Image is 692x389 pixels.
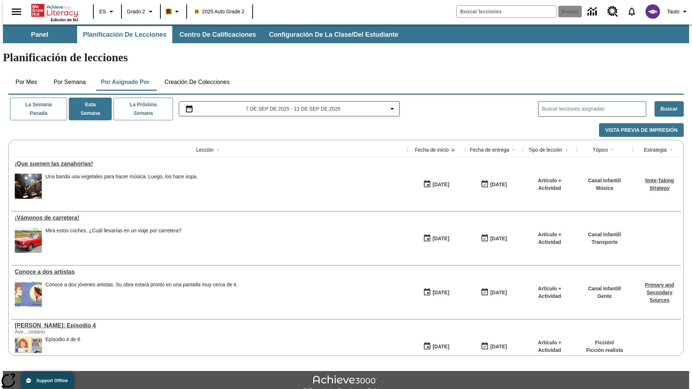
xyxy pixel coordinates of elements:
[622,2,641,21] a: Notificaciones
[45,228,181,253] div: Mira estos coches. ¿Cuál llevarías en un viaje por carretera?
[15,269,404,275] a: Conoce a dos artistas, Lecciones
[167,7,170,16] span: B
[490,180,507,189] div: [DATE]
[528,146,562,153] div: Tipo de lección
[214,146,222,154] button: Sort
[526,177,573,192] p: Artículo + Actividad
[470,146,509,153] div: Fecha de entrega
[15,161,404,167] a: ¡Que suenen las zanahorias!, Lecciones
[15,329,123,335] div: Ave…cedario
[478,286,509,299] button: 09/07/25: Último día en que podrá accederse la lección
[45,282,238,307] div: Conoce a dos jóvenes artistas. Su obra estará pronto en una pantalla muy cerca de ti.
[415,146,449,153] div: Fecha de inicio
[667,146,675,154] button: Sort
[77,26,172,43] button: Planificación de lecciones
[15,215,404,221] div: ¡Vámonos de carretera!
[478,178,509,191] button: 09/07/25: Último día en que podrá accederse la lección
[195,8,245,15] span: 2025 Auto Grade 2
[421,178,452,191] button: 09/07/25: Primer día en que estuvo disponible la lección
[163,5,184,18] button: Boost El color de la clase es anaranjado claro. Cambiar el color de la clase.
[15,215,404,221] a: ¡Vámonos de carretera!, Lecciones
[36,378,68,383] span: Support Offline
[388,104,396,113] svg: Collapse Date Range Filter
[478,340,509,353] button: 09/07/25: Último día en que podrá accederse la lección
[22,372,74,389] button: Support Offline
[490,234,507,243] div: [DATE]
[588,285,621,292] p: Canal Infantil /
[45,336,80,362] div: Episodio 4 de 6
[45,282,238,288] div: Conoce a dos jóvenes artistas. Su obra estará pronto en una pantalla muy cerca de ti.
[542,104,646,114] input: Buscar lecciones asignadas
[45,174,198,180] div: Una banda usa vegetales para hacer música. Luego, los hace sopa.
[586,346,623,354] p: Ficción realista
[45,174,198,199] div: Una banda usa vegetales para hacer música. Luego, los hace sopa.
[449,146,457,154] button: Sort
[603,2,622,21] a: Centro de recursos, Se abrirá en una pestaña nueva.
[457,6,556,17] input: Buscar campo
[526,339,573,354] p: Artículo + Actividad
[246,105,341,113] span: 7 de sep de 2025 - 13 de sep de 2025
[45,336,80,343] div: Episodio 4 de 6
[490,342,507,351] div: [DATE]
[490,288,507,297] div: [DATE]
[667,8,679,15] span: Tauto
[586,339,623,346] p: Ficción /
[421,232,452,245] button: 09/07/25: Primer día en que estuvo disponible la lección
[10,98,67,120] button: La semana pasada
[99,8,106,15] span: ES
[159,73,235,91] button: Creación de colecciones
[15,269,404,275] div: Conoce a dos artistas
[646,4,660,19] img: avatar image
[526,285,573,300] p: Artículo + Actividad
[4,26,76,43] button: Panel
[526,231,573,246] p: Artículo + Actividad
[588,231,621,238] p: Canal Infantil /
[421,340,452,353] button: 09/07/25: Primer día en que estuvo disponible la lección
[15,228,42,253] img: Un auto Ford Mustang rojo descapotable estacionado en un suelo adoquinado delante de un campo
[127,8,145,15] span: Grado 2
[15,174,42,199] img: Un grupo de personas vestidas de negro toca música en un escenario.
[15,336,42,362] img: Elena está sentada en la mesa de clase, poniendo pegamento en un trozo de papel. Encima de la mes...
[588,177,621,184] p: Canal Infantil /
[588,292,621,300] p: Gente
[196,146,213,153] div: Lección
[599,123,684,137] button: Vista previa de impresión
[432,342,449,351] div: [DATE]
[45,228,181,234] div: Mira estos coches. ¿Cuál llevarías en un viaje por carretera?
[174,26,262,43] button: Centro de calificaciones
[588,184,621,192] p: Música
[15,282,42,307] img: Un autorretrato caricaturesco de Maya Halko y uno realista de Lyla Sowder-Yuson.
[48,73,92,91] button: Por semana
[69,98,112,120] button: Esta semana
[432,180,449,189] div: [DATE]
[432,288,449,297] div: [DATE]
[182,104,397,113] button: Seleccione el intervalo de fechas opción del menú
[15,322,404,329] div: Elena Menope: Episodio 4
[583,2,603,22] a: Centro de información
[3,24,689,43] div: Subbarra de navegación
[31,3,78,18] a: Portada
[124,5,158,18] button: Grado: Grado 2, Elige un grado
[509,146,518,154] button: Sort
[478,232,509,245] button: 09/07/25: Último día en que podrá accederse la lección
[6,1,27,22] button: Abrir el menú lateral
[432,234,449,243] div: [DATE]
[95,73,155,91] button: Por asignado por
[51,18,78,22] span: Edición de NJ
[421,286,452,299] button: 09/07/25: Primer día en que estuvo disponible la lección
[644,146,666,153] div: Estrategia
[593,146,608,153] div: Tópico
[562,146,571,154] button: Sort
[664,5,692,18] button: Perfil/Configuración
[645,282,674,303] a: Primary and Secondary Sources
[114,98,173,120] button: La próxima semana
[8,73,44,91] button: Por mes
[641,2,664,21] button: Escoja un nuevo avatar
[15,322,404,329] a: Elena Menope: Episodio 4, Lecciones
[3,26,405,43] div: Subbarra de navegación
[263,26,404,43] button: Configuración de la clase/del estudiante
